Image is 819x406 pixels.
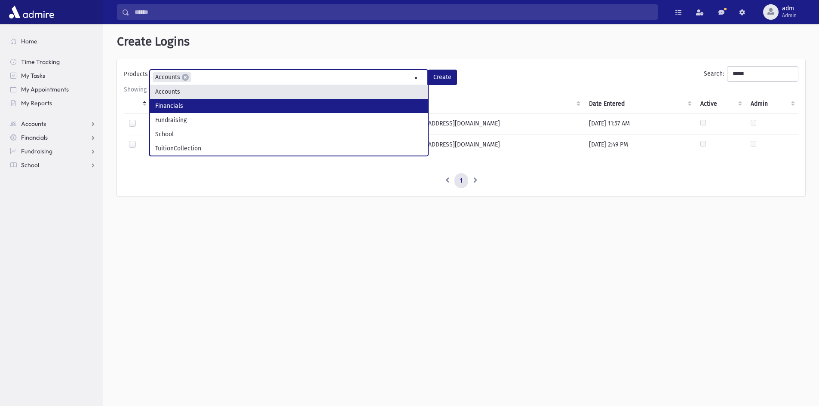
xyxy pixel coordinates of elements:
[454,173,468,189] a: 1
[428,70,457,85] button: Create
[695,94,746,114] th: Active : activate to sort column ascending
[182,74,189,81] span: ×
[402,94,584,114] th: EMail : activate to sort column ascending
[3,131,103,144] a: Financials
[21,147,52,155] span: Fundraising
[150,85,428,99] li: Accounts
[584,113,695,135] td: [DATE] 11:57 AM
[21,85,69,93] span: My Appointments
[21,72,45,79] span: My Tasks
[704,66,798,82] label: Search:
[21,58,60,66] span: Time Tracking
[7,3,56,21] img: AdmirePro
[782,12,797,19] span: Admin
[124,94,150,114] th: : activate to sort column descending
[21,99,52,107] span: My Reports
[3,55,103,69] a: Time Tracking
[402,135,584,156] td: [EMAIL_ADDRESS][DOMAIN_NAME]
[124,85,798,94] div: Showing 1 to 2 of 2 entries (filtered from 99 total entries)
[3,158,103,172] a: School
[117,34,805,49] h1: Create Logins
[21,134,48,141] span: Financials
[3,144,103,158] a: Fundraising
[782,5,797,12] span: adm
[414,73,418,83] span: Remove all items
[150,141,428,156] li: TuitionCollection
[3,34,103,48] a: Home
[150,113,428,127] li: Fundraising
[402,113,584,135] td: [EMAIL_ADDRESS][DOMAIN_NAME]
[21,37,37,45] span: Home
[150,99,428,113] li: Financials
[129,4,657,20] input: Search
[21,120,46,128] span: Accounts
[3,117,103,131] a: Accounts
[3,82,103,96] a: My Appointments
[124,70,150,82] label: Products
[584,94,695,114] th: Date Entered : activate to sort column ascending
[3,69,103,82] a: My Tasks
[153,72,191,82] li: Accounts
[745,94,798,114] th: Admin : activate to sort column ascending
[3,96,103,110] a: My Reports
[584,135,695,156] td: [DATE] 2:49 PM
[21,161,39,169] span: School
[150,127,428,141] li: School
[727,66,798,82] input: Search:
